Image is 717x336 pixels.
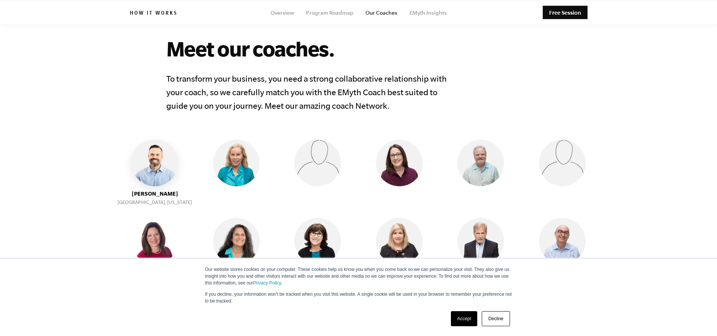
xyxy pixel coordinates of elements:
img: Lynn Goza [213,140,260,186]
img: Shachar Perlman [539,218,586,265]
img: Donna Uzelac [294,218,341,265]
a: Privacy Policy [253,280,281,286]
img: Vicky Gavrias [131,218,178,265]
img: Matt Pierce [131,140,178,186]
a: Decline [482,311,510,326]
p: Our website stores cookies on your computer. These cookies help us know you when you come back so... [205,266,512,286]
a: Free Session [543,6,588,19]
img: Tricia Amara [376,218,423,265]
img: Melinda Lawson [376,140,423,186]
h6: How it works [130,10,178,18]
img: Rich Heidecker [539,140,586,186]
a: Overview [271,10,294,16]
img: Mark Krull [457,140,504,186]
img: Steve Edkins [457,218,504,265]
a: EMyth Insights [409,10,447,16]
img: Judith Lerner [213,218,260,265]
img: Ãsa Tham [294,140,341,186]
a: Program Roadmap [306,10,353,16]
a: Our Coaches [365,10,397,16]
a: Accept [451,311,478,326]
h2: Meet our coaches. [166,36,588,61]
p: If you decline, your information won’t be tracked when you visit this website. A single cookie wi... [205,291,512,304]
h4: To transform your business, you need a strong collaborative relationship with your coach, so we c... [166,72,450,113]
